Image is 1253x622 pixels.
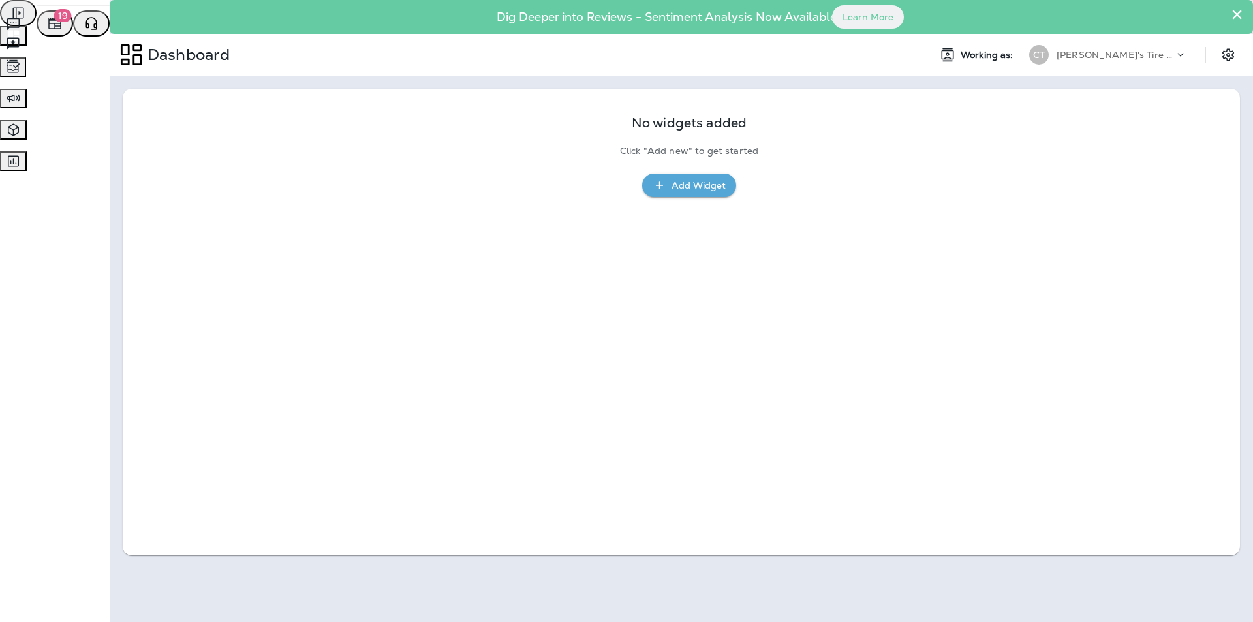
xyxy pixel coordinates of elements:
[1216,43,1240,67] button: Settings
[54,9,72,22] span: 19
[459,15,874,19] p: Dig Deeper into Reviews - Sentiment Analysis Now Available
[142,45,230,65] p: Dashboard
[632,117,747,129] p: No widgets added
[1231,4,1243,25] button: Close
[832,5,904,29] button: Learn More
[620,146,758,157] p: Click "Add new" to get started
[1029,45,1049,65] div: CT
[961,50,1016,61] span: Working as:
[1057,50,1174,60] p: [PERSON_NAME]'s Tire & Auto
[672,178,726,194] div: Add Widget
